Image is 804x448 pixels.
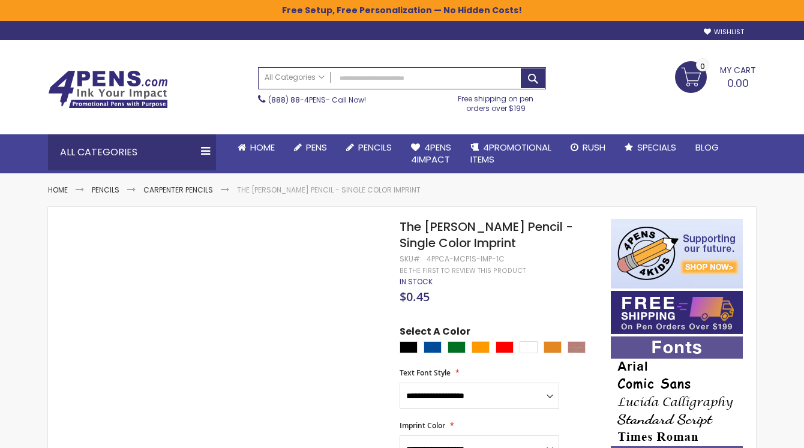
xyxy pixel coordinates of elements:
span: 4PROMOTIONAL ITEMS [470,141,551,166]
a: Carpenter Pencils [143,185,213,195]
div: Natural [568,341,586,353]
div: School Bus Yellow [544,341,562,353]
img: 4Pens Custom Pens and Promotional Products [48,70,168,109]
span: Home [250,141,275,154]
div: Free shipping on pen orders over $199 [446,89,547,113]
span: Pens [306,141,327,154]
span: Pencils [358,141,392,154]
span: All Categories [265,73,325,82]
span: Select A Color [400,325,470,341]
a: Specials [615,134,686,161]
a: Pencils [92,185,119,195]
span: Rush [583,141,605,154]
div: Black [400,341,418,353]
div: Green [448,341,466,353]
a: (888) 88-4PENS [268,95,326,105]
span: $0.45 [400,288,430,305]
a: Home [48,185,68,195]
span: 0 [700,61,705,72]
div: 4PPCA-MCP1S-IMP-1C [427,254,505,264]
div: Dark Blue [424,341,442,353]
a: All Categories [259,68,331,88]
span: In stock [400,276,433,287]
span: Text Font Style [400,368,451,378]
a: Rush [561,134,615,161]
a: Be the first to review this product [400,266,526,275]
span: The [PERSON_NAME] Pencil - Single Color Imprint [400,218,573,251]
span: Specials [637,141,676,154]
a: 4Pens4impact [401,134,461,173]
strong: SKU [400,254,422,264]
img: 4pens 4 kids [611,219,743,288]
span: - Call Now! [268,95,366,105]
a: 4PROMOTIONALITEMS [461,134,561,173]
div: All Categories [48,134,216,170]
a: Wishlist [704,28,744,37]
a: Blog [686,134,728,161]
img: Free shipping on orders over $199 [611,291,743,334]
div: White [520,341,538,353]
span: 0.00 [727,76,749,91]
div: Orange [472,341,490,353]
li: The [PERSON_NAME] Pencil - Single Color Imprint [237,185,421,195]
div: Red [496,341,514,353]
div: Availability [400,277,433,287]
span: Imprint Color [400,420,445,431]
a: Pens [284,134,337,161]
span: 4Pens 4impact [411,141,451,166]
span: Blog [695,141,719,154]
a: 0.00 0 [675,61,756,91]
a: Home [228,134,284,161]
a: Pencils [337,134,401,161]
